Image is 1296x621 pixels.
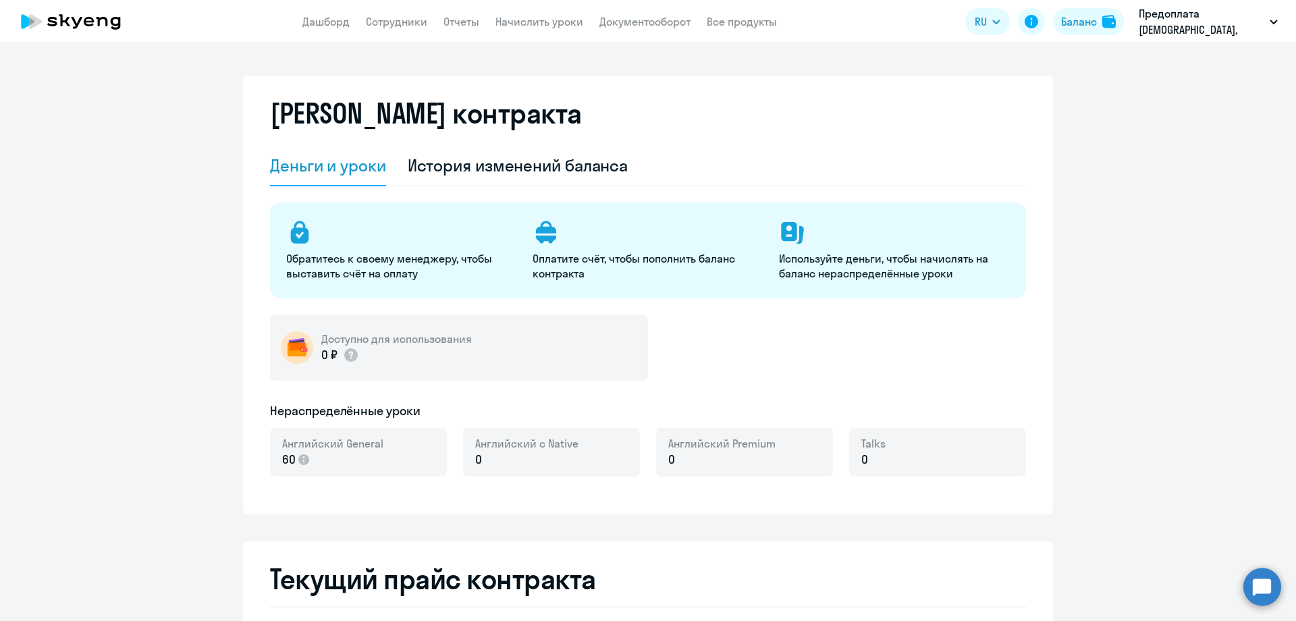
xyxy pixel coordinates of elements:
[668,436,776,451] span: Английский Premium
[443,15,479,28] a: Отчеты
[281,331,313,364] img: wallet-circle.png
[408,155,628,176] div: История изменений баланса
[779,251,1009,281] p: Используйте деньги, чтобы начислять на баланс нераспределённые уроки
[321,346,359,364] p: 0 ₽
[533,251,763,281] p: Оплатите счёт, чтобы пополнить баланс контракта
[861,436,886,451] span: Talks
[302,15,350,28] a: Дашборд
[1053,8,1124,35] button: Балансbalance
[965,8,1010,35] button: RU
[495,15,583,28] a: Начислить уроки
[668,451,675,468] span: 0
[861,451,868,468] span: 0
[286,251,516,281] p: Обратитесь к своему менеджеру, чтобы выставить счёт на оплату
[599,15,691,28] a: Документооборот
[1061,13,1097,30] div: Баланс
[707,15,777,28] a: Все продукты
[270,402,421,420] h5: Нераспределённые уроки
[975,13,987,30] span: RU
[1132,5,1285,38] button: Предоплата [DEMOGRAPHIC_DATA], [GEOGRAPHIC_DATA], ООО
[282,436,383,451] span: Английский General
[282,451,296,468] span: 60
[270,563,1026,595] h2: Текущий прайс контракта
[1102,15,1116,28] img: balance
[321,331,472,346] h5: Доступно для использования
[366,15,427,28] a: Сотрудники
[475,451,482,468] span: 0
[1139,5,1264,38] p: Предоплата [DEMOGRAPHIC_DATA], [GEOGRAPHIC_DATA], ООО
[270,155,386,176] div: Деньги и уроки
[270,97,582,130] h2: [PERSON_NAME] контракта
[475,436,578,451] span: Английский с Native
